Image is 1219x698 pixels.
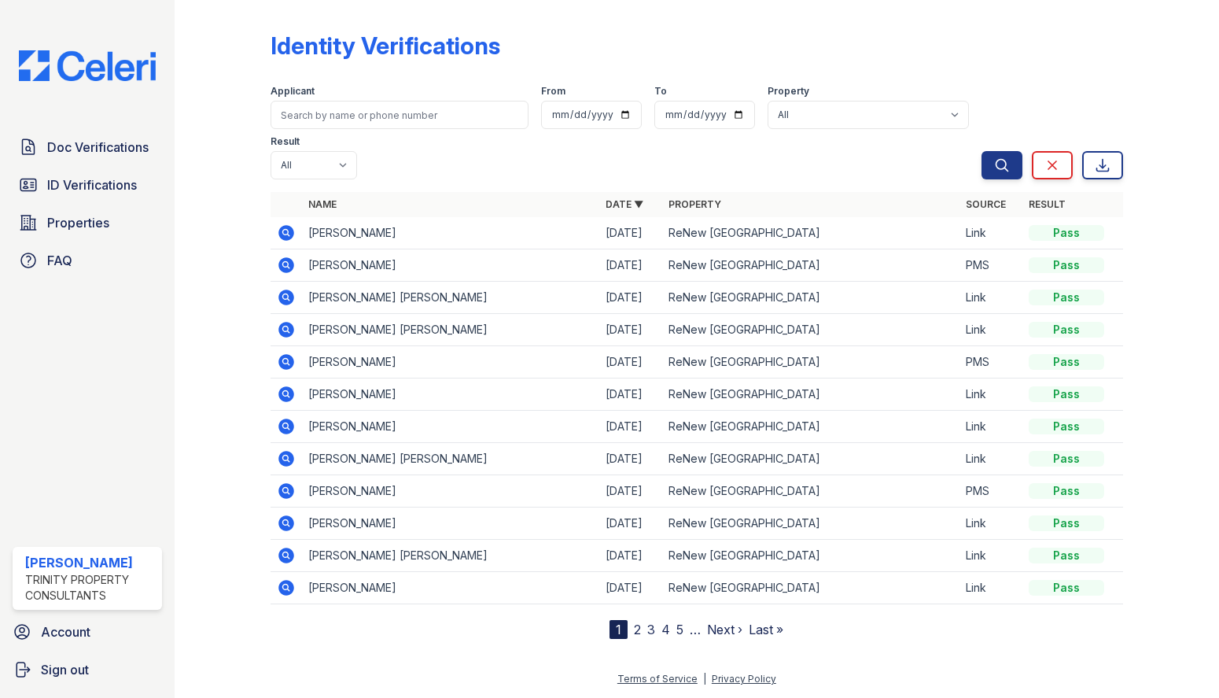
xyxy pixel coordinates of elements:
td: [PERSON_NAME] [302,217,599,249]
div: Pass [1029,451,1104,467]
td: [DATE] [599,314,662,346]
td: Link [959,314,1022,346]
td: ReNew [GEOGRAPHIC_DATA] [662,314,959,346]
div: Pass [1029,483,1104,499]
td: [PERSON_NAME] [302,475,599,508]
div: [PERSON_NAME] [25,553,156,572]
td: [PERSON_NAME] [PERSON_NAME] [302,540,599,572]
label: Applicant [271,85,315,98]
td: Link [959,508,1022,540]
td: [PERSON_NAME] [302,379,599,411]
td: ReNew [GEOGRAPHIC_DATA] [662,508,959,540]
a: 2 [634,622,641,637]
td: ReNew [GEOGRAPHIC_DATA] [662,379,959,411]
a: Properties [13,207,162,238]
td: Link [959,443,1022,475]
span: FAQ [47,251,72,270]
div: Pass [1029,290,1104,305]
a: Terms of Service [617,673,698,685]
td: [PERSON_NAME] [302,508,599,540]
td: Link [959,282,1022,314]
a: Sign out [6,654,168,685]
td: [DATE] [599,572,662,604]
td: [PERSON_NAME] [302,411,599,443]
div: Pass [1029,354,1104,370]
td: ReNew [GEOGRAPHIC_DATA] [662,572,959,604]
span: Doc Verifications [47,138,149,157]
td: ReNew [GEOGRAPHIC_DATA] [662,346,959,379]
label: To [654,85,667,98]
td: [PERSON_NAME] [302,346,599,379]
td: [PERSON_NAME] [PERSON_NAME] [302,443,599,475]
a: Doc Verifications [13,131,162,163]
div: Pass [1029,548,1104,563]
td: PMS [959,249,1022,282]
a: FAQ [13,245,162,276]
div: Trinity Property Consultants [25,572,156,604]
td: Link [959,379,1022,411]
td: PMS [959,475,1022,508]
a: Last » [749,622,783,637]
span: ID Verifications [47,175,137,194]
span: … [690,620,701,639]
label: Property [768,85,809,98]
label: From [541,85,565,98]
a: ID Verifications [13,169,162,201]
td: [DATE] [599,540,662,572]
td: Link [959,411,1022,443]
td: Link [959,540,1022,572]
td: Link [959,217,1022,249]
td: [DATE] [599,249,662,282]
td: [DATE] [599,379,662,411]
div: Pass [1029,257,1104,273]
a: Date ▼ [606,198,643,210]
td: Link [959,572,1022,604]
td: [DATE] [599,443,662,475]
div: Pass [1029,225,1104,241]
td: [PERSON_NAME] [PERSON_NAME] [302,314,599,346]
div: Identity Verifications [271,31,500,60]
a: Name [308,198,337,210]
a: Result [1029,198,1066,210]
div: | [703,673,706,685]
td: [DATE] [599,475,662,508]
label: Result [271,135,300,148]
td: [DATE] [599,282,662,314]
a: Account [6,616,168,648]
input: Search by name or phone number [271,101,528,129]
a: Privacy Policy [712,673,776,685]
td: [PERSON_NAME] [302,249,599,282]
div: 1 [609,620,628,639]
td: ReNew [GEOGRAPHIC_DATA] [662,249,959,282]
div: Pass [1029,386,1104,402]
td: [DATE] [599,508,662,540]
span: Sign out [41,660,89,679]
td: ReNew [GEOGRAPHIC_DATA] [662,540,959,572]
span: Account [41,622,90,641]
a: Property [668,198,721,210]
td: ReNew [GEOGRAPHIC_DATA] [662,443,959,475]
td: ReNew [GEOGRAPHIC_DATA] [662,217,959,249]
a: 5 [676,622,683,637]
td: ReNew [GEOGRAPHIC_DATA] [662,475,959,508]
td: [DATE] [599,346,662,379]
td: PMS [959,346,1022,379]
div: Pass [1029,580,1104,596]
a: Source [966,198,1006,210]
div: Pass [1029,419,1104,434]
td: ReNew [GEOGRAPHIC_DATA] [662,282,959,314]
a: 4 [661,622,670,637]
span: Properties [47,213,109,232]
td: [PERSON_NAME] [PERSON_NAME] [302,282,599,314]
a: 3 [647,622,655,637]
td: [DATE] [599,217,662,249]
div: Pass [1029,515,1104,531]
td: ReNew [GEOGRAPHIC_DATA] [662,411,959,443]
td: [PERSON_NAME] [302,572,599,604]
img: CE_Logo_Blue-a8612792a0a2168367f1c8372b55b34899dd931a85d93a1a3d3e32e68fde9ad4.png [6,50,168,81]
a: Next › [707,622,742,637]
div: Pass [1029,322,1104,338]
td: [DATE] [599,411,662,443]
